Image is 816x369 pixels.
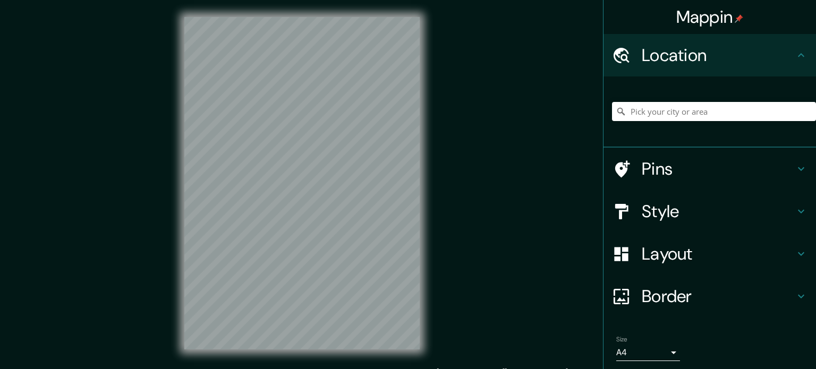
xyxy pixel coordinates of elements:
[603,190,816,233] div: Style
[642,243,795,264] h4: Layout
[184,17,420,349] canvas: Map
[603,34,816,76] div: Location
[642,45,795,66] h4: Location
[616,335,627,344] label: Size
[603,233,816,275] div: Layout
[642,158,795,179] h4: Pins
[642,286,795,307] h4: Border
[642,201,795,222] h4: Style
[612,102,816,121] input: Pick your city or area
[616,344,680,361] div: A4
[735,14,743,23] img: pin-icon.png
[676,6,744,28] h4: Mappin
[603,148,816,190] div: Pins
[603,275,816,317] div: Border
